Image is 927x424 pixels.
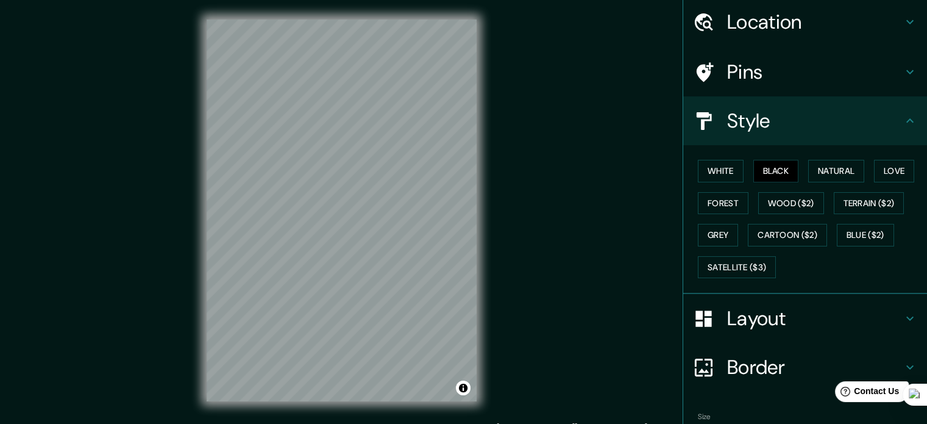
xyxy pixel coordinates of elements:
h4: Layout [727,306,903,331]
h4: Location [727,10,903,34]
button: Grey [698,224,738,246]
label: Size [698,412,711,422]
h4: Pins [727,60,903,84]
button: Toggle attribution [456,381,471,395]
div: Pins [683,48,927,96]
button: Blue ($2) [837,224,894,246]
button: Black [753,160,799,182]
button: Natural [808,160,864,182]
div: Border [683,343,927,392]
h4: Border [727,355,903,379]
h4: Style [727,109,903,133]
button: Love [874,160,914,182]
button: Forest [698,192,748,215]
div: Layout [683,294,927,343]
button: Terrain ($2) [834,192,904,215]
canvas: Map [207,20,477,401]
div: Style [683,96,927,145]
iframe: Help widget launcher [819,376,914,411]
button: Satellite ($3) [698,256,776,279]
button: Cartoon ($2) [748,224,827,246]
button: White [698,160,744,182]
button: Wood ($2) [758,192,824,215]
